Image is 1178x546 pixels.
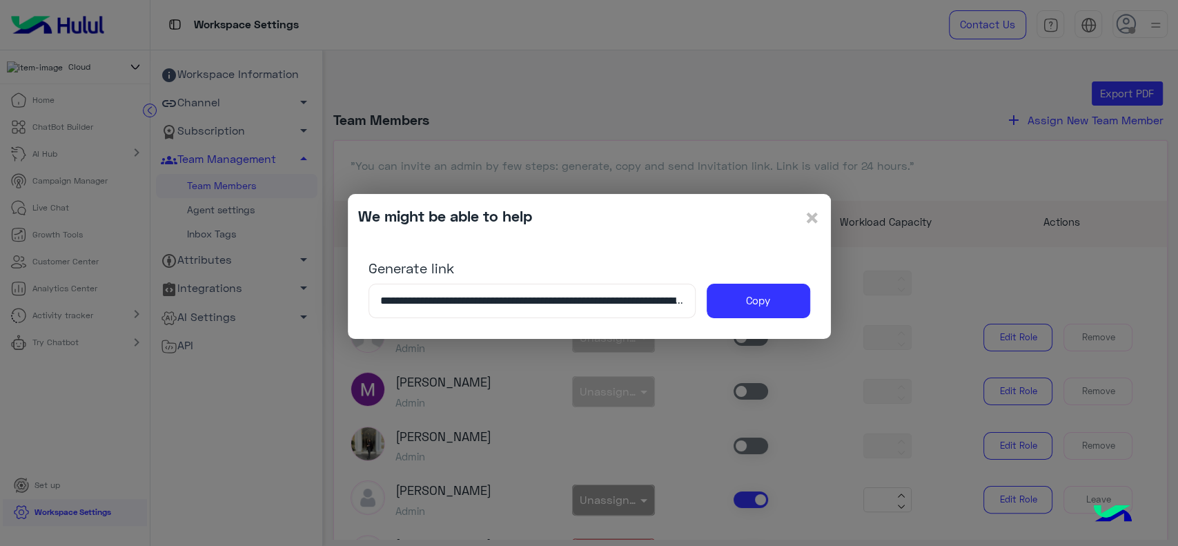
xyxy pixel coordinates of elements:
span: × [804,202,821,233]
button: Copy [707,284,810,318]
div: We might be able to help [358,204,532,227]
button: Close [804,204,821,231]
img: hulul-logo.png [1088,491,1137,539]
label: Generate link [369,257,454,278]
